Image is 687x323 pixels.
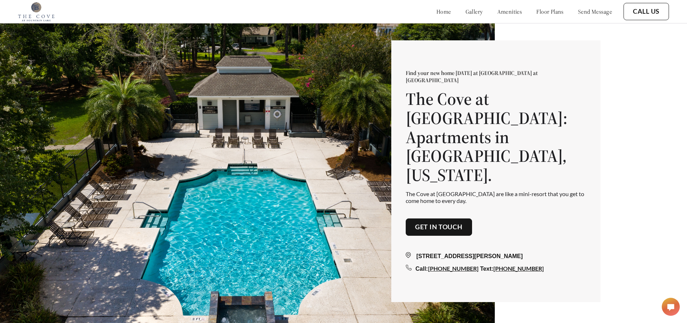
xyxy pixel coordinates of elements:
div: [STREET_ADDRESS][PERSON_NAME] [406,252,586,261]
a: gallery [466,8,483,15]
h1: The Cove at [GEOGRAPHIC_DATA]: Apartments in [GEOGRAPHIC_DATA], [US_STATE]. [406,89,586,185]
a: send message [578,8,612,15]
a: amenities [497,8,522,15]
p: Find your new home [DATE] at [GEOGRAPHIC_DATA] at [GEOGRAPHIC_DATA] [406,69,586,84]
button: Get in touch [406,218,472,236]
a: home [436,8,451,15]
span: Call: [415,266,428,272]
a: floor plans [536,8,564,15]
a: [PHONE_NUMBER] [493,265,544,272]
button: Call Us [624,3,669,20]
a: [PHONE_NUMBER] [428,265,479,272]
p: The Cove at [GEOGRAPHIC_DATA] are like a mini-resort that you get to come home to every day. [406,190,586,204]
img: cove_at_fountain_lake_logo.png [18,2,54,21]
a: Get in touch [415,223,463,231]
a: Call Us [633,8,660,16]
span: Text: [480,266,493,272]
